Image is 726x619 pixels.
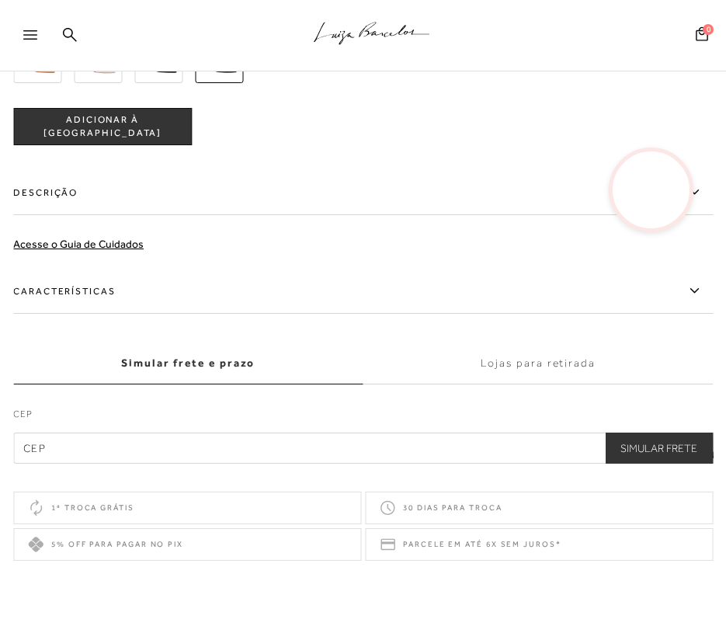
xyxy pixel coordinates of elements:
a: Acesse o Guia de Cuidados [13,238,144,250]
label: Simular frete e prazo [13,343,363,384]
button: Simular Frete [605,433,713,464]
label: CEP [13,407,713,429]
div: 5% off para pagar no PIX [13,528,361,561]
input: CEP [13,433,713,464]
div: 1ª troca grátis [13,492,361,524]
label: Lojas para retirada [363,343,714,384]
button: 0 [691,26,713,47]
div: 30 dias para troca [365,492,713,524]
span: ADICIONAR À [GEOGRAPHIC_DATA] [14,113,191,141]
span: 0 [703,24,714,35]
button: ADICIONAR À [GEOGRAPHIC_DATA] [13,108,192,145]
label: Descrição [13,170,713,215]
label: Características [13,269,713,314]
div: Parcele em até 6x sem juros* [365,528,713,561]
